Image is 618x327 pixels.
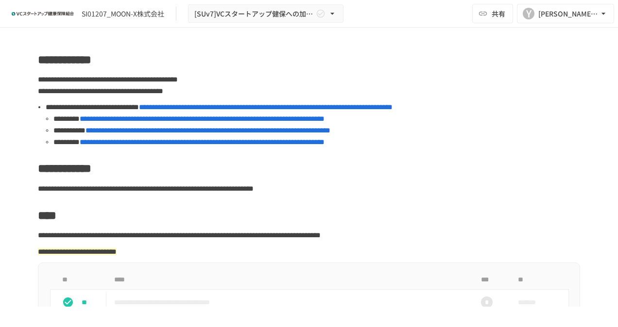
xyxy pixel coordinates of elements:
[472,4,513,23] button: 共有
[82,9,164,19] div: SI01207_MOON-X株式会社
[492,8,505,19] span: 共有
[12,6,74,21] img: ZDfHsVrhrXUoWEWGWYf8C4Fv4dEjYTEDCNvmL73B7ox
[58,293,78,312] button: status
[538,8,599,20] div: [PERSON_NAME][EMAIL_ADDRESS][DOMAIN_NAME]
[188,4,343,23] button: [SUv7]VCスタートアップ健保への加入申請手続き
[517,4,614,23] button: Y[PERSON_NAME][EMAIL_ADDRESS][DOMAIN_NAME]
[194,8,314,20] span: [SUv7]VCスタートアップ健保への加入申請手続き
[523,8,534,19] div: Y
